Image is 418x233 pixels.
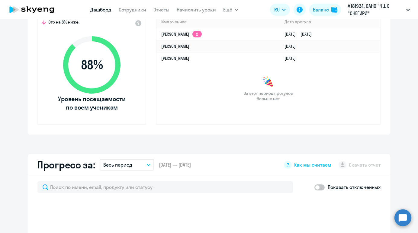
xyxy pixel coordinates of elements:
[285,56,301,61] a: [DATE]
[57,95,127,112] span: Уровень посещаемости по всем ученикам
[223,6,232,13] span: Ещё
[285,31,317,37] a: [DATE][DATE]
[37,159,95,171] h2: Прогресс за:
[103,161,132,168] p: Весь период
[90,7,111,13] a: Дашборд
[285,43,301,49] a: [DATE]
[274,6,280,13] span: RU
[294,161,331,168] span: Как мы считаем
[348,2,404,17] p: #181934, ОАНО "ЧШК "СНЕГИРИ"
[153,7,169,13] a: Отчеты
[309,4,341,16] button: Балансbalance
[161,43,189,49] a: [PERSON_NAME]
[192,31,202,37] app-skyeng-badge: 2
[119,7,146,13] a: Сотрудники
[328,184,381,191] p: Показать отключенных
[223,4,238,16] button: Ещё
[177,7,216,13] a: Начислить уроки
[345,2,413,17] button: #181934, ОАНО "ЧШК "СНЕГИРИ"
[161,31,202,37] a: [PERSON_NAME]2
[243,91,294,101] span: За этот период прогулов больше нет
[37,181,293,193] input: Поиск по имени, email, продукту или статусу
[100,159,154,171] button: Весь период
[313,6,329,13] div: Баланс
[280,16,380,28] th: Дата прогула
[159,161,191,168] span: [DATE] — [DATE]
[270,4,290,16] button: RU
[331,7,337,13] img: balance
[156,16,280,28] th: Имя ученика
[161,56,189,61] a: [PERSON_NAME]
[48,19,79,27] span: Это на 8% ниже,
[57,58,127,72] span: 88 %
[262,76,274,88] img: congrats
